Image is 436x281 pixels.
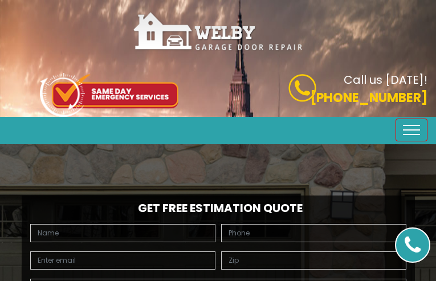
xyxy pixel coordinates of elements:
img: icon-top.png [40,73,178,117]
b: Call us [DATE]! [344,72,427,88]
input: Name [30,224,215,242]
img: Welby.png [133,11,304,52]
input: Zip [221,251,406,270]
input: Enter email [30,251,215,270]
h2: Get Free Estimation Quote [27,201,409,215]
input: Phone [221,224,406,242]
a: Call us [DATE]! [PHONE_NUMBER] [227,74,428,107]
button: Toggle navigation [396,119,427,141]
p: [PHONE_NUMBER] [227,88,428,107]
